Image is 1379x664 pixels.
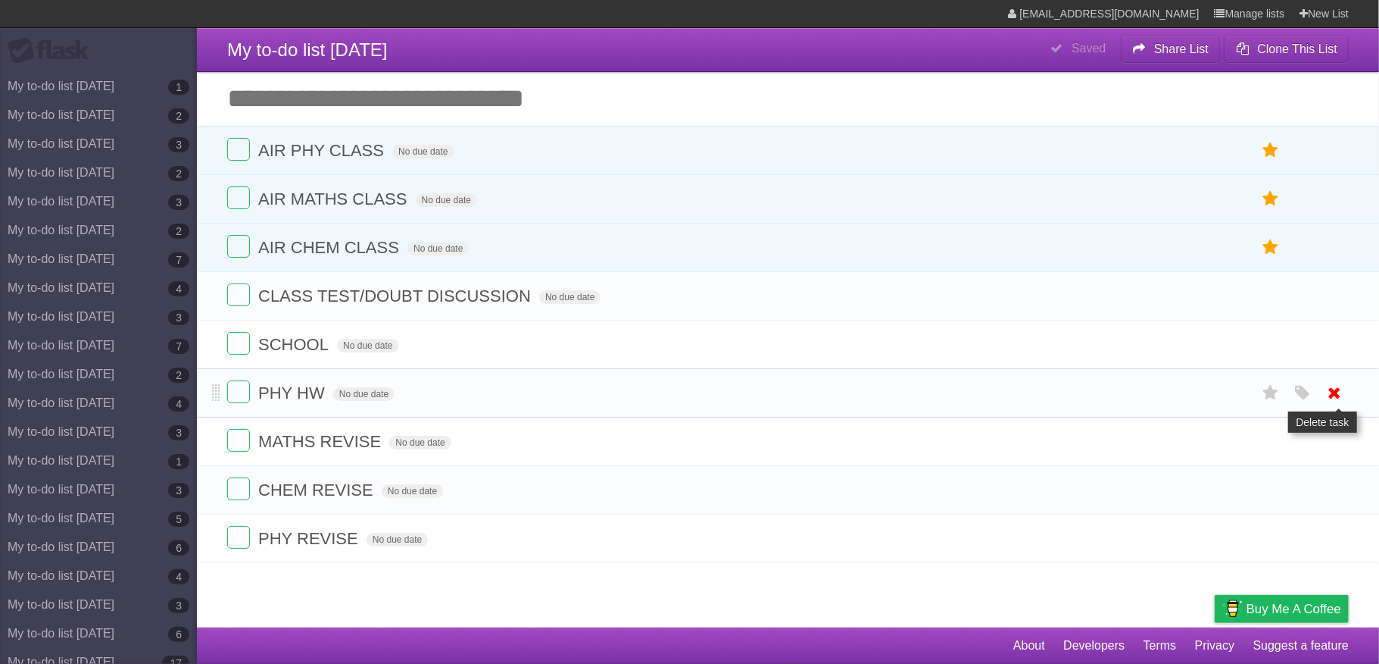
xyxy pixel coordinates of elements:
[1256,478,1285,503] label: Star task
[258,481,377,500] span: CHEM REVISE
[227,332,250,355] label: Done
[407,242,469,255] span: No due date
[1256,526,1285,551] label: Star task
[382,484,443,498] span: No due date
[333,387,395,401] span: No due date
[1222,596,1243,622] img: Buy me a coffee
[227,39,388,60] span: My to-do list [DATE]
[258,529,362,548] span: PHY REVISE
[1063,631,1125,660] a: Developers
[168,224,189,239] b: 2
[1143,631,1177,660] a: Terms
[389,436,451,449] span: No due date
[168,166,189,181] b: 2
[168,281,189,296] b: 4
[258,432,385,451] span: MATHS REVISE
[168,396,189,412] b: 4
[227,478,250,500] label: Done
[258,238,403,257] span: AIR CHEM CLASS
[168,454,189,469] b: 1
[1246,596,1341,622] span: Buy me a coffee
[1121,36,1221,63] button: Share List
[1256,283,1285,309] label: Star task
[227,283,250,306] label: Done
[1256,429,1285,454] label: Star task
[1072,42,1106,55] b: Saved
[258,141,388,160] span: AIR PHY CLASS
[258,287,535,305] span: CLASS TEST/DOUBT DISCUSSION
[1256,235,1285,260] label: Star task
[227,526,250,549] label: Done
[416,193,477,207] span: No due date
[227,138,250,161] label: Done
[168,598,189,613] b: 3
[227,429,250,452] label: Done
[168,108,189,124] b: 2
[168,195,189,210] b: 3
[168,339,189,354] b: 7
[258,335,332,354] span: SCHOOL
[1154,42,1209,55] b: Share List
[1256,138,1285,163] label: Star task
[8,37,98,64] div: Flask
[168,252,189,268] b: 7
[367,533,428,547] span: No due date
[1256,186,1285,211] label: Star task
[1195,631,1234,660] a: Privacy
[539,290,601,304] span: No due date
[227,381,250,403] label: Done
[168,80,189,95] b: 1
[1257,42,1337,55] b: Clone This List
[258,189,410,208] span: AIR MATHS CLASS
[168,540,189,556] b: 6
[168,368,189,383] b: 2
[227,235,250,258] label: Done
[1253,631,1349,660] a: Suggest a feature
[1013,631,1045,660] a: About
[337,339,398,352] span: No due date
[1215,595,1349,623] a: Buy me a coffee
[168,137,189,152] b: 3
[1256,381,1285,406] label: Star task
[1256,332,1285,357] label: Star task
[168,425,189,440] b: 3
[168,569,189,584] b: 4
[392,145,454,158] span: No due date
[168,627,189,642] b: 6
[227,186,250,209] label: Done
[1224,36,1349,63] button: Clone This List
[168,310,189,325] b: 3
[168,483,189,498] b: 3
[258,384,329,402] span: PHY HW
[168,512,189,527] b: 5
